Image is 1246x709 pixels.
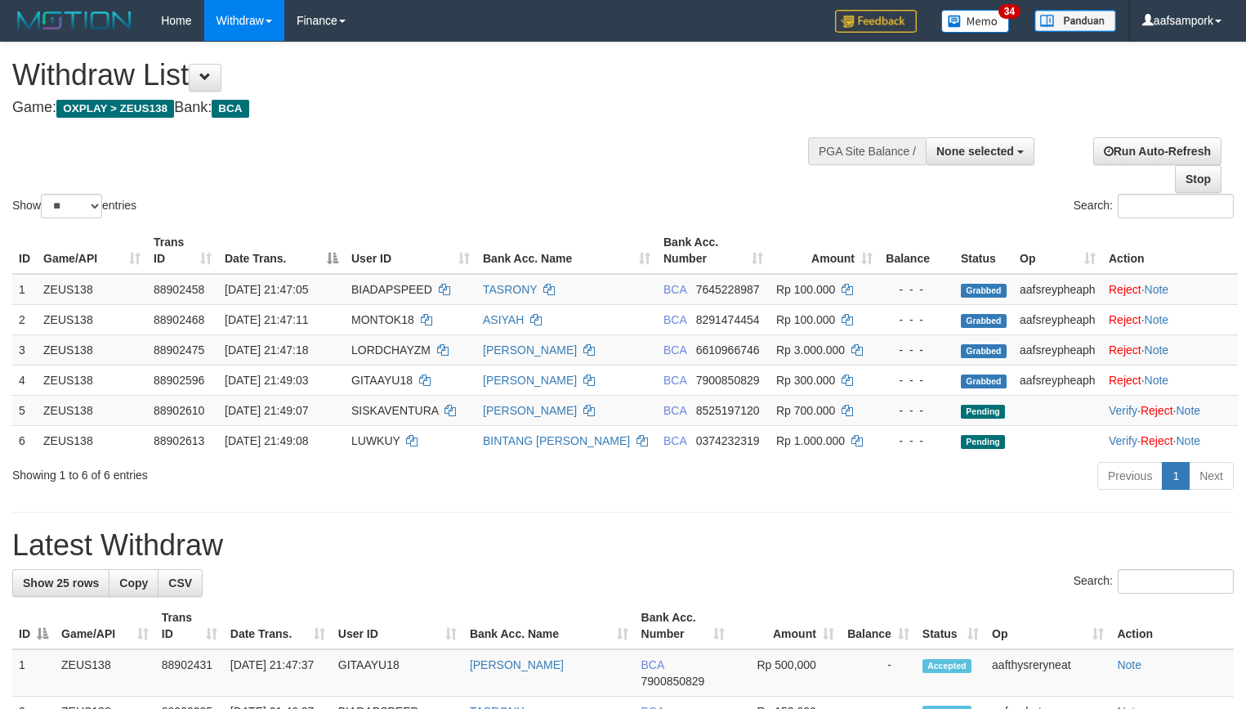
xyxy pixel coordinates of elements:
[351,374,413,387] span: GITAAYU18
[55,603,155,649] th: Game/API: activate to sort column ascending
[332,603,463,649] th: User ID: activate to sort column ascending
[41,194,102,218] select: Showentries
[12,425,37,455] td: 6
[55,649,155,697] td: ZEUS138
[998,4,1020,19] span: 34
[224,649,332,697] td: [DATE] 21:47:37
[886,402,948,419] div: - - -
[776,313,835,326] span: Rp 100.000
[1074,194,1234,218] label: Search:
[1102,425,1238,455] td: · ·
[663,343,686,357] span: BCA
[37,425,147,455] td: ZEUS138
[1102,227,1238,274] th: Action
[332,649,463,697] td: GITAAYU18
[776,283,835,296] span: Rp 100.000
[954,227,1013,274] th: Status
[985,649,1110,697] td: aafthysreryneat
[37,304,147,334] td: ZEUS138
[657,227,770,274] th: Bank Acc. Number: activate to sort column ascending
[696,434,760,447] span: Copy 0374232319 to clipboard
[1176,434,1200,447] a: Note
[154,404,204,417] span: 88902610
[155,649,224,697] td: 88902431
[776,404,835,417] span: Rp 700.000
[1102,274,1238,305] td: ·
[922,659,971,673] span: Accepted
[926,137,1034,165] button: None selected
[12,603,55,649] th: ID: activate to sort column descending
[225,283,308,296] span: [DATE] 21:47:05
[696,374,760,387] span: Copy 7900850829 to clipboard
[12,8,136,33] img: MOTION_logo.png
[961,375,1007,388] span: Grabbed
[225,343,308,357] span: [DATE] 21:47:18
[37,227,147,274] th: Game/API: activate to sort column ascending
[663,374,686,387] span: BCA
[1013,304,1102,334] td: aafsreypheaph
[696,404,760,417] span: Copy 8525197120 to clipboard
[12,569,109,597] a: Show 25 rows
[212,100,248,118] span: BCA
[154,374,204,387] span: 88902596
[1109,283,1141,296] a: Reject
[351,404,438,417] span: SISKAVENTURA
[641,675,705,688] span: Copy 7900850829 to clipboard
[1145,313,1169,326] a: Note
[12,334,37,365] td: 3
[155,603,224,649] th: Trans ID: activate to sort column ascending
[696,343,760,357] span: Copy 6610966746 to clipboard
[1145,343,1169,357] a: Note
[56,100,174,118] span: OXPLAY > ZEUS138
[218,227,345,274] th: Date Trans.: activate to sort column descending
[1176,404,1200,417] a: Note
[147,227,218,274] th: Trans ID: activate to sort column ascending
[1093,137,1221,165] a: Run Auto-Refresh
[119,577,148,590] span: Copy
[886,312,948,328] div: - - -
[1175,165,1221,193] a: Stop
[696,313,760,326] span: Copy 8291474454 to clipboard
[1109,343,1141,357] a: Reject
[1141,404,1173,417] a: Reject
[641,658,664,671] span: BCA
[483,404,577,417] a: [PERSON_NAME]
[351,313,414,326] span: MONTOK18
[224,603,332,649] th: Date Trans.: activate to sort column ascending
[776,434,845,447] span: Rp 1.000.000
[470,658,564,671] a: [PERSON_NAME]
[37,395,147,425] td: ZEUS138
[1102,395,1238,425] td: · ·
[886,281,948,298] div: - - -
[770,227,879,274] th: Amount: activate to sort column ascending
[663,434,686,447] span: BCA
[225,434,308,447] span: [DATE] 21:49:08
[351,283,432,296] span: BIADAPSPEED
[12,194,136,218] label: Show entries
[12,274,37,305] td: 1
[483,313,524,326] a: ASIYAH
[1109,404,1137,417] a: Verify
[635,603,732,649] th: Bank Acc. Number: activate to sort column ascending
[12,227,37,274] th: ID
[1013,334,1102,365] td: aafsreypheaph
[961,314,1007,328] span: Grabbed
[37,365,147,395] td: ZEUS138
[1145,374,1169,387] a: Note
[12,365,37,395] td: 4
[225,374,308,387] span: [DATE] 21:49:03
[886,372,948,388] div: - - -
[12,529,1234,562] h1: Latest Withdraw
[1102,365,1238,395] td: ·
[776,374,835,387] span: Rp 300.000
[1110,603,1234,649] th: Action
[1145,283,1169,296] a: Note
[1109,313,1141,326] a: Reject
[961,284,1007,298] span: Grabbed
[12,100,815,116] h4: Game: Bank:
[483,434,630,447] a: BINTANG [PERSON_NAME]
[109,569,159,597] a: Copy
[12,395,37,425] td: 5
[696,283,760,296] span: Copy 7645228987 to clipboard
[37,274,147,305] td: ZEUS138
